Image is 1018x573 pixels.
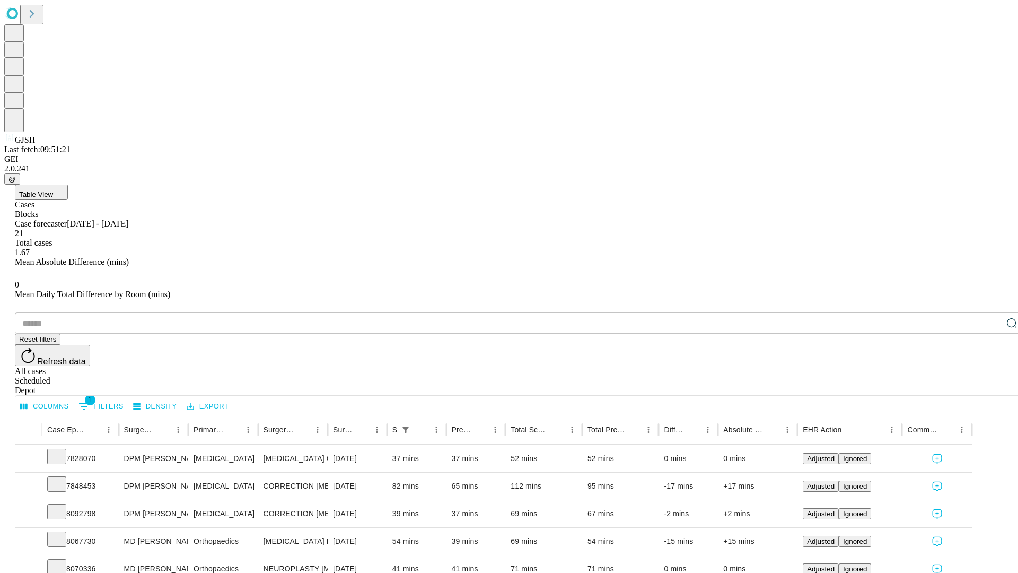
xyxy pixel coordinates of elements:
[4,164,1014,173] div: 2.0.241
[839,508,871,519] button: Ignored
[85,395,95,405] span: 1
[664,473,713,500] div: -17 mins
[392,426,397,434] div: Scheduled In Room Duration
[780,422,795,437] button: Menu
[19,190,53,198] span: Table View
[194,528,252,555] div: Orthopaedics
[452,500,501,527] div: 37 mins
[8,175,16,183] span: @
[807,482,835,490] span: Adjusted
[843,537,867,545] span: Ignored
[47,500,113,527] div: 8092798
[511,473,577,500] div: 112 mins
[21,533,37,551] button: Expand
[264,426,294,434] div: Surgery Name
[511,528,577,555] div: 69 mins
[15,290,170,299] span: Mean Daily Total Difference by Room (mins)
[21,477,37,496] button: Expand
[954,422,969,437] button: Menu
[452,473,501,500] div: 65 mins
[511,445,577,472] div: 52 mins
[807,510,835,518] span: Adjusted
[398,422,413,437] button: Show filters
[264,500,322,527] div: CORRECTION [MEDICAL_DATA]
[21,505,37,524] button: Expand
[130,398,180,415] button: Density
[333,528,382,555] div: [DATE]
[807,455,835,463] span: Adjusted
[452,445,501,472] div: 37 mins
[843,482,867,490] span: Ignored
[194,445,252,472] div: [MEDICAL_DATA]
[429,422,444,437] button: Menu
[843,565,867,573] span: Ignored
[76,398,126,415] button: Show filters
[587,528,654,555] div: 54 mins
[264,528,322,555] div: [MEDICAL_DATA] RELEASE
[664,445,713,472] div: 0 mins
[171,422,186,437] button: Menu
[511,500,577,527] div: 69 mins
[641,422,656,437] button: Menu
[17,398,72,415] button: Select columns
[15,238,52,247] span: Total cases
[392,445,441,472] div: 37 mins
[723,500,792,527] div: +2 mins
[355,422,370,437] button: Sort
[626,422,641,437] button: Sort
[907,426,938,434] div: Comments
[686,422,700,437] button: Sort
[723,426,764,434] div: Absolute Difference
[392,473,441,500] div: 82 mins
[86,422,101,437] button: Sort
[392,528,441,555] div: 54 mins
[21,450,37,468] button: Expand
[241,422,256,437] button: Menu
[15,135,35,144] span: GJSH
[124,426,155,434] div: Surgeon Name
[723,445,792,472] div: 0 mins
[264,445,322,472] div: [MEDICAL_DATA] COMPLETE EXCISION 5TH [MEDICAL_DATA] HEAD
[839,453,871,464] button: Ignored
[414,422,429,437] button: Sort
[101,422,116,437] button: Menu
[765,422,780,437] button: Sort
[310,422,325,437] button: Menu
[664,500,713,527] div: -2 mins
[565,422,580,437] button: Menu
[839,481,871,492] button: Ignored
[333,473,382,500] div: [DATE]
[587,473,654,500] div: 95 mins
[839,536,871,547] button: Ignored
[156,422,171,437] button: Sort
[226,422,241,437] button: Sort
[4,154,1014,164] div: GEI
[333,445,382,472] div: [DATE]
[664,426,684,434] div: Difference
[700,422,715,437] button: Menu
[333,426,354,434] div: Surgery Date
[47,528,113,555] div: 8067730
[124,528,183,555] div: MD [PERSON_NAME] [PERSON_NAME]
[803,453,839,464] button: Adjusted
[488,422,503,437] button: Menu
[452,528,501,555] div: 39 mins
[398,422,413,437] div: 1 active filter
[15,345,90,366] button: Refresh data
[15,257,129,266] span: Mean Absolute Difference (mins)
[587,426,626,434] div: Total Predicted Duration
[124,445,183,472] div: DPM [PERSON_NAME] [PERSON_NAME]
[15,248,30,257] span: 1.67
[264,473,322,500] div: CORRECTION [MEDICAL_DATA], RESECTION [MEDICAL_DATA] BASE
[37,357,86,366] span: Refresh data
[15,280,19,289] span: 0
[803,426,841,434] div: EHR Action
[15,229,23,238] span: 21
[47,426,85,434] div: Case Epic Id
[843,422,857,437] button: Sort
[194,473,252,500] div: [MEDICAL_DATA]
[15,334,60,345] button: Reset filters
[511,426,549,434] div: Total Scheduled Duration
[15,185,68,200] button: Table View
[124,473,183,500] div: DPM [PERSON_NAME] [PERSON_NAME]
